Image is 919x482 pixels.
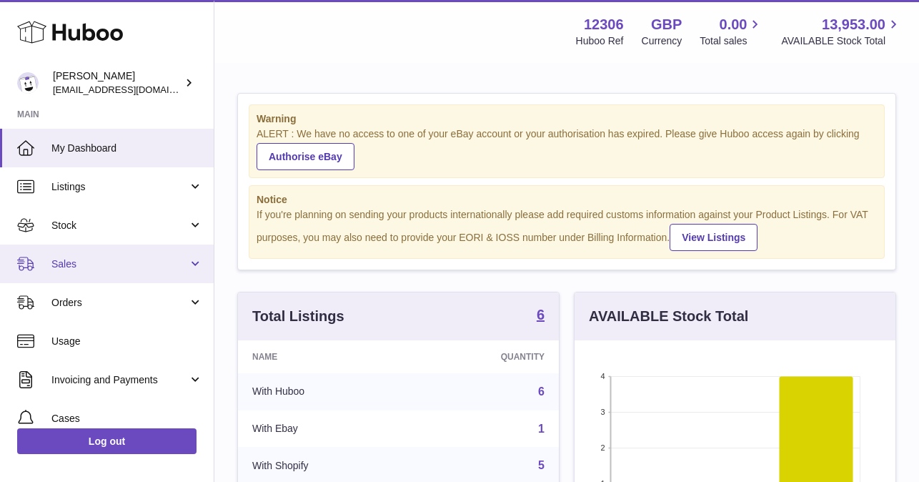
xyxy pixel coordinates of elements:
[576,34,624,48] div: Huboo Ref
[53,84,210,95] span: [EMAIL_ADDRESS][DOMAIN_NAME]
[51,257,188,271] span: Sales
[781,15,902,48] a: 13,953.00 AVAILABLE Stock Total
[257,127,877,170] div: ALERT : We have no access to one of your eBay account or your authorisation has expired. Please g...
[51,335,203,348] span: Usage
[411,340,559,373] th: Quantity
[537,308,545,325] a: 6
[600,372,605,380] text: 4
[51,412,203,426] span: Cases
[51,180,188,194] span: Listings
[538,423,545,435] a: 1
[600,443,605,452] text: 2
[51,219,188,232] span: Stock
[257,112,877,126] strong: Warning
[642,34,682,48] div: Currency
[822,15,885,34] span: 13,953.00
[53,69,182,97] div: [PERSON_NAME]
[252,307,344,326] h3: Total Listings
[700,15,763,48] a: 0.00 Total sales
[781,34,902,48] span: AVAILABLE Stock Total
[538,459,545,471] a: 5
[670,224,757,251] a: View Listings
[589,307,748,326] h3: AVAILABLE Stock Total
[17,72,39,94] img: hello@otect.co
[51,373,188,387] span: Invoicing and Payments
[238,340,411,373] th: Name
[537,308,545,322] strong: 6
[257,193,877,207] strong: Notice
[257,143,354,170] a: Authorise eBay
[584,15,624,34] strong: 12306
[720,15,747,34] span: 0.00
[238,410,411,448] td: With Ebay
[238,373,411,410] td: With Huboo
[700,34,763,48] span: Total sales
[51,142,203,155] span: My Dashboard
[600,408,605,416] text: 3
[257,208,877,251] div: If you're planning on sending your products internationally please add required customs informati...
[538,385,545,398] a: 6
[51,296,188,310] span: Orders
[17,428,197,454] a: Log out
[651,15,682,34] strong: GBP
